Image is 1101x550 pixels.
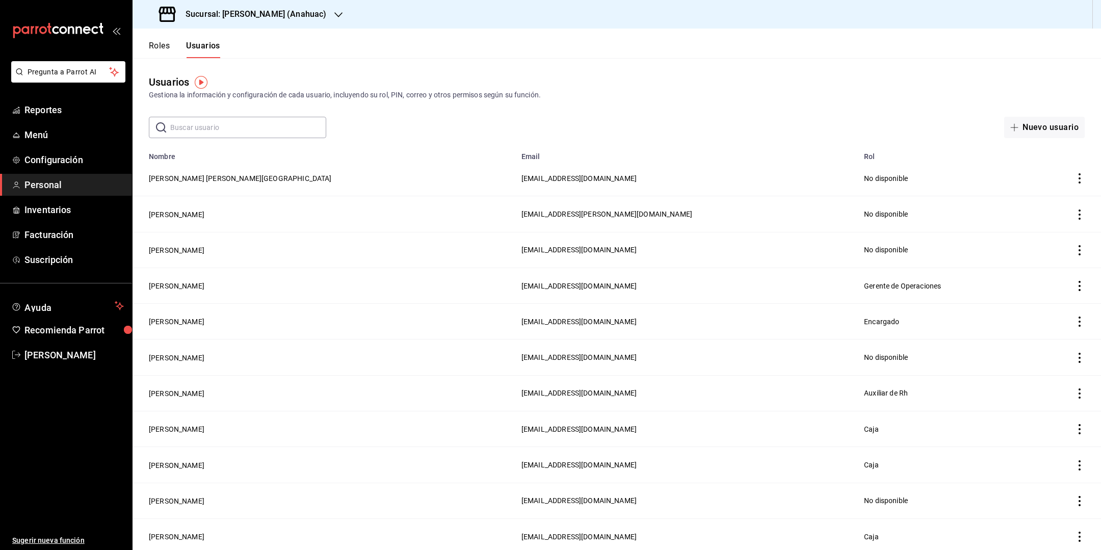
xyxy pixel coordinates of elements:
span: Recomienda Parrot [24,323,124,337]
span: Menú [24,128,124,142]
span: [EMAIL_ADDRESS][DOMAIN_NAME] [521,353,637,361]
button: [PERSON_NAME] [149,532,204,542]
img: Tooltip marker [195,76,207,89]
span: [EMAIL_ADDRESS][DOMAIN_NAME] [521,174,637,182]
span: Pregunta a Parrot AI [28,67,110,77]
span: [EMAIL_ADDRESS][PERSON_NAME][DOMAIN_NAME] [521,210,692,218]
th: Nombre [133,146,515,161]
span: Gerente de Operaciones [864,282,941,290]
td: No disponible [858,196,1031,232]
span: [EMAIL_ADDRESS][DOMAIN_NAME] [521,533,637,541]
button: [PERSON_NAME] [149,245,204,255]
span: Configuración [24,153,124,167]
span: Caja [864,425,879,433]
a: Pregunta a Parrot AI [7,74,125,85]
span: [EMAIL_ADDRESS][DOMAIN_NAME] [521,282,637,290]
span: [EMAIL_ADDRESS][DOMAIN_NAME] [521,461,637,469]
span: Reportes [24,103,124,117]
button: actions [1074,496,1085,506]
span: Auxiliar de Rh [864,389,908,397]
span: [EMAIL_ADDRESS][DOMAIN_NAME] [521,496,637,505]
span: [PERSON_NAME] [24,348,124,362]
td: No disponible [858,483,1031,518]
span: Personal [24,178,124,192]
th: Email [515,146,858,161]
button: [PERSON_NAME] [PERSON_NAME][GEOGRAPHIC_DATA] [149,173,332,184]
button: actions [1074,317,1085,327]
button: actions [1074,245,1085,255]
span: Suscripción [24,253,124,267]
button: Roles [149,41,170,58]
span: Ayuda [24,300,111,312]
button: [PERSON_NAME] [149,317,204,327]
button: Pregunta a Parrot AI [11,61,125,83]
button: actions [1074,532,1085,542]
button: [PERSON_NAME] [149,496,204,506]
button: actions [1074,460,1085,470]
button: actions [1074,353,1085,363]
button: Nuevo usuario [1004,117,1085,138]
td: No disponible [858,339,1031,375]
button: [PERSON_NAME] [149,353,204,363]
button: actions [1074,388,1085,399]
span: [EMAIL_ADDRESS][DOMAIN_NAME] [521,389,637,397]
div: Usuarios [149,74,189,90]
span: [EMAIL_ADDRESS][DOMAIN_NAME] [521,425,637,433]
span: [EMAIL_ADDRESS][DOMAIN_NAME] [521,246,637,254]
button: actions [1074,209,1085,220]
button: open_drawer_menu [112,27,120,35]
button: [PERSON_NAME] [149,209,204,220]
button: [PERSON_NAME] [149,388,204,399]
td: No disponible [858,232,1031,268]
span: Facturación [24,228,124,242]
button: [PERSON_NAME] [149,460,204,470]
span: Caja [864,533,879,541]
span: Sugerir nueva función [12,535,124,546]
button: Usuarios [186,41,220,58]
div: navigation tabs [149,41,220,58]
button: actions [1074,173,1085,184]
span: [EMAIL_ADDRESS][DOMAIN_NAME] [521,318,637,326]
span: Caja [864,461,879,469]
button: actions [1074,281,1085,291]
td: No disponible [858,161,1031,196]
span: Encargado [864,318,899,326]
div: Gestiona la información y configuración de cada usuario, incluyendo su rol, PIN, correo y otros p... [149,90,1085,100]
button: actions [1074,424,1085,434]
button: [PERSON_NAME] [149,424,204,434]
span: Inventarios [24,203,124,217]
button: [PERSON_NAME] [149,281,204,291]
h3: Sucursal: [PERSON_NAME] (Anahuac) [177,8,326,20]
th: Rol [858,146,1031,161]
input: Buscar usuario [170,117,326,138]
